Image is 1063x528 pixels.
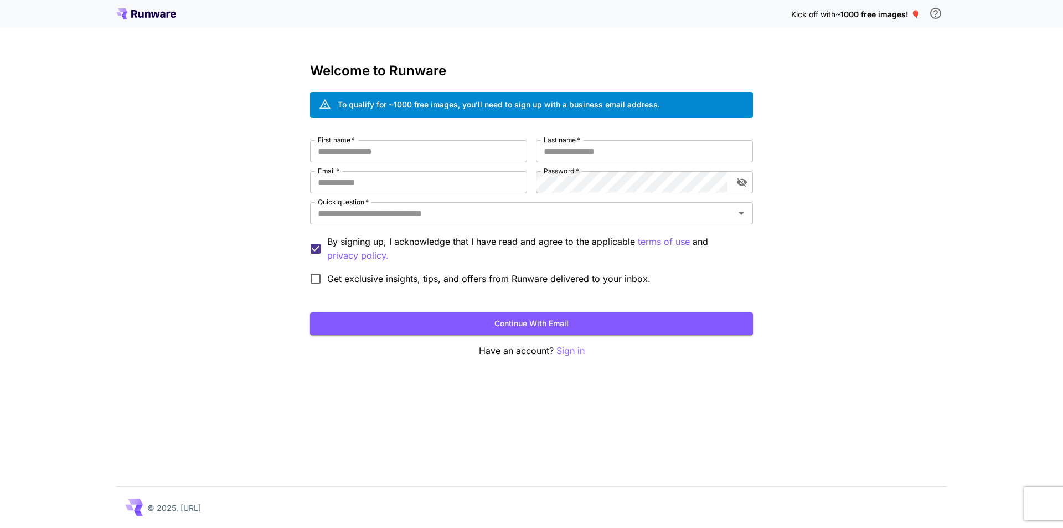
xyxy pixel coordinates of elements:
button: Sign in [556,344,585,358]
button: Continue with email [310,312,753,335]
span: ~1000 free images! 🎈 [835,9,920,19]
label: Quick question [318,197,369,207]
h3: Welcome to Runware [310,63,753,79]
p: terms of use [638,235,690,249]
label: Email [318,166,339,176]
p: By signing up, I acknowledge that I have read and agree to the applicable and [327,235,744,263]
span: Kick off with [791,9,835,19]
button: Open [734,206,749,221]
span: Get exclusive insights, tips, and offers from Runware delivered to your inbox. [327,272,651,285]
button: By signing up, I acknowledge that I have read and agree to the applicable and privacy policy. [638,235,690,249]
p: © 2025, [URL] [147,502,201,514]
label: Password [544,166,579,176]
button: In order to qualify for free credit, you need to sign up with a business email address and click ... [925,2,947,24]
p: privacy policy. [327,249,389,263]
button: toggle password visibility [732,172,752,192]
p: Have an account? [310,344,753,358]
button: By signing up, I acknowledge that I have read and agree to the applicable terms of use and [327,249,389,263]
div: To qualify for ~1000 free images, you’ll need to sign up with a business email address. [338,99,660,110]
label: First name [318,135,355,145]
label: Last name [544,135,580,145]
